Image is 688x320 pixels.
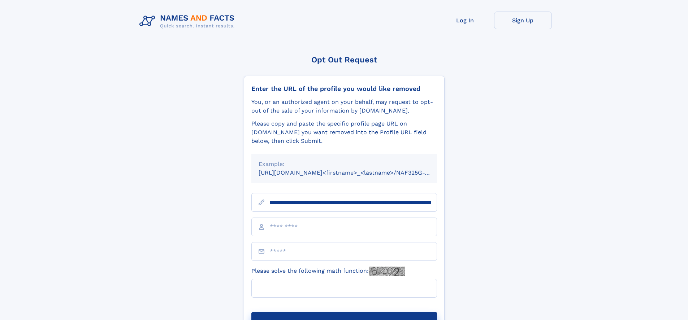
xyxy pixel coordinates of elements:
[251,98,437,115] div: You, or an authorized agent on your behalf, may request to opt-out of the sale of your informatio...
[251,119,437,145] div: Please copy and paste the specific profile page URL on [DOMAIN_NAME] you want removed into the Pr...
[259,160,430,168] div: Example:
[494,12,552,29] a: Sign Up
[251,85,437,93] div: Enter the URL of the profile you would like removed
[244,55,445,64] div: Opt Out Request
[137,12,241,31] img: Logo Names and Facts
[251,267,405,276] label: Please solve the following math function:
[436,12,494,29] a: Log In
[259,169,451,176] small: [URL][DOMAIN_NAME]<firstname>_<lastname>/NAF325G-xxxxxxxx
